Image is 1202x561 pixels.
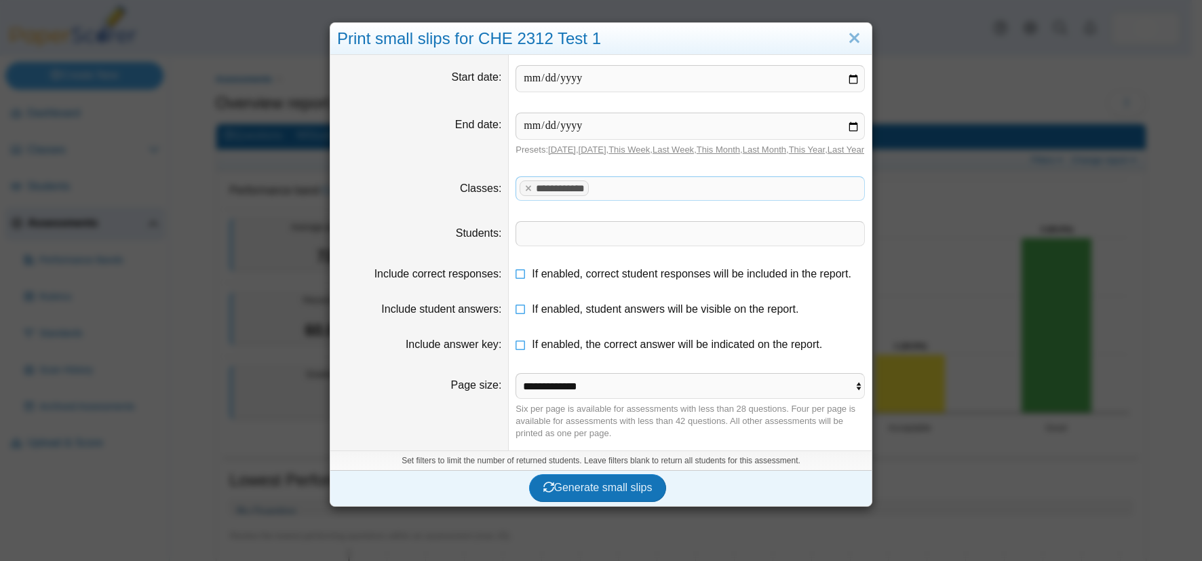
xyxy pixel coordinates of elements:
span: If enabled, the correct answer will be indicated on the report. [532,338,822,350]
a: This Week [608,144,650,155]
a: [DATE] [548,144,576,155]
div: Print small slips for CHE 2312 Test 1 [330,23,872,55]
tags: ​ [516,221,865,246]
a: Close [844,27,865,50]
span: If enabled, correct student responses will be included in the report. [532,268,851,279]
label: Include answer key [406,338,501,350]
div: Six per page is available for assessments with less than 28 questions. Four per page is available... [516,403,865,440]
label: Start date [452,71,502,83]
a: This Month [697,144,740,155]
label: Include student answers [381,303,501,315]
a: This Year [789,144,826,155]
div: Set filters to limit the number of returned students. Leave filters blank to return all students ... [330,450,872,471]
button: Generate small slips [529,474,667,501]
x: remove tag [522,184,534,193]
label: Classes [460,182,501,194]
div: Presets: , , , , , , , [516,144,865,156]
label: Students [456,227,502,239]
a: [DATE] [579,144,606,155]
label: End date [455,119,502,130]
a: Last Year [828,144,864,155]
span: If enabled, student answers will be visible on the report. [532,303,798,315]
a: Last Week [653,144,694,155]
a: Last Month [743,144,786,155]
label: Page size [451,379,502,391]
label: Include correct responses [374,268,502,279]
tags: ​ [516,176,865,201]
span: Generate small slips [543,482,653,493]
